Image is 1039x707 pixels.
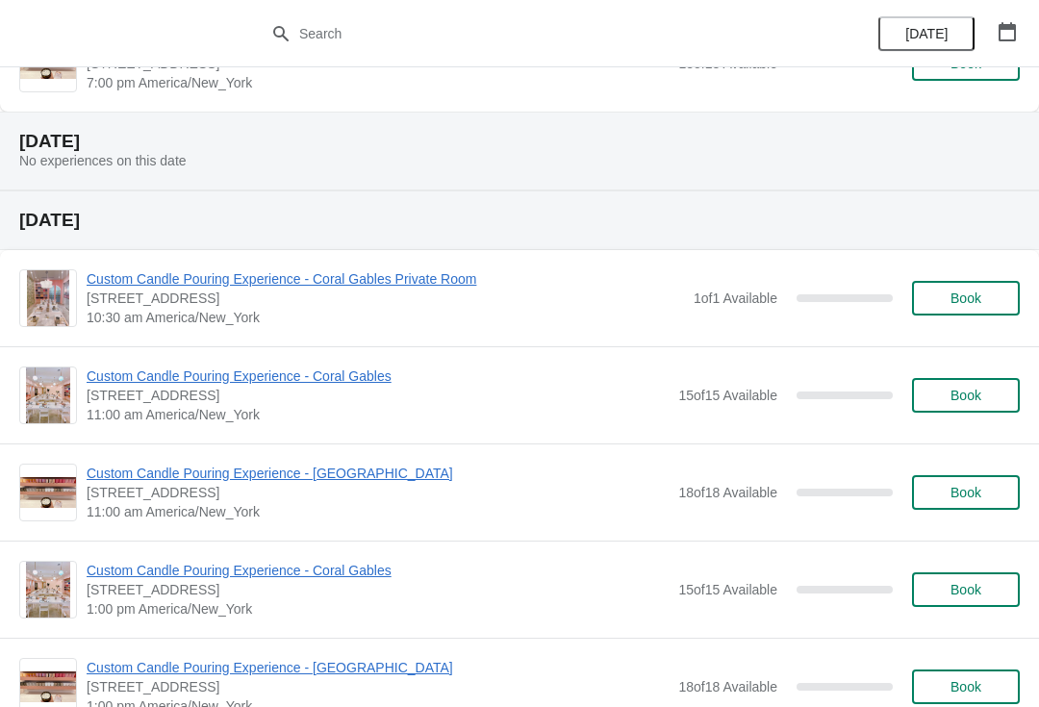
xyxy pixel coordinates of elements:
span: 7:00 pm America/New_York [87,73,669,92]
span: Custom Candle Pouring Experience - Coral Gables [87,561,669,580]
span: [STREET_ADDRESS] [87,289,684,308]
img: Custom Candle Pouring Experience - Coral Gables | 154 Giralda Avenue, Coral Gables, FL, USA | 11:... [26,367,71,423]
img: Custom Candle Pouring Experience - Coral Gables Private Room | 154 Giralda Avenue, Coral Gables, ... [27,270,69,326]
span: [STREET_ADDRESS] [87,483,669,502]
span: 11:00 am America/New_York [87,502,669,521]
h2: [DATE] [19,211,1020,230]
span: 11:00 am America/New_York [87,405,669,424]
span: Custom Candle Pouring Experience - Coral Gables Private Room [87,269,684,289]
span: Book [950,582,981,597]
span: Book [950,290,981,306]
span: Book [950,388,981,403]
button: [DATE] [878,16,975,51]
span: 18 of 18 Available [678,485,777,500]
span: 15 of 15 Available [678,582,777,597]
span: 15 of 15 Available [678,388,777,403]
span: 10:30 am America/New_York [87,308,684,327]
button: Book [912,378,1020,413]
button: Book [912,572,1020,607]
img: Custom Candle Pouring Experience - Fort Lauderdale | 914 East Las Olas Boulevard, Fort Lauderdale... [20,671,76,703]
span: [STREET_ADDRESS] [87,386,669,405]
span: 18 of 18 Available [678,679,777,694]
button: Book [912,281,1020,316]
span: Custom Candle Pouring Experience - [GEOGRAPHIC_DATA] [87,464,669,483]
span: Book [950,679,981,694]
span: Custom Candle Pouring Experience - Coral Gables [87,366,669,386]
button: Book [912,669,1020,704]
span: [STREET_ADDRESS] [87,677,669,696]
span: [DATE] [905,26,948,41]
span: No experiences on this date [19,153,187,168]
span: Book [950,485,981,500]
input: Search [298,16,779,51]
h2: [DATE] [19,132,1020,151]
span: 1:00 pm America/New_York [87,599,669,619]
span: 1 of 1 Available [694,290,777,306]
span: [STREET_ADDRESS] [87,580,669,599]
img: Custom Candle Pouring Experience - Coral Gables | 154 Giralda Avenue, Coral Gables, FL, USA | 1:0... [26,562,71,618]
span: Custom Candle Pouring Experience - [GEOGRAPHIC_DATA] [87,658,669,677]
button: Book [912,475,1020,510]
img: Custom Candle Pouring Experience - Fort Lauderdale | 914 East Las Olas Boulevard, Fort Lauderdale... [20,477,76,509]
